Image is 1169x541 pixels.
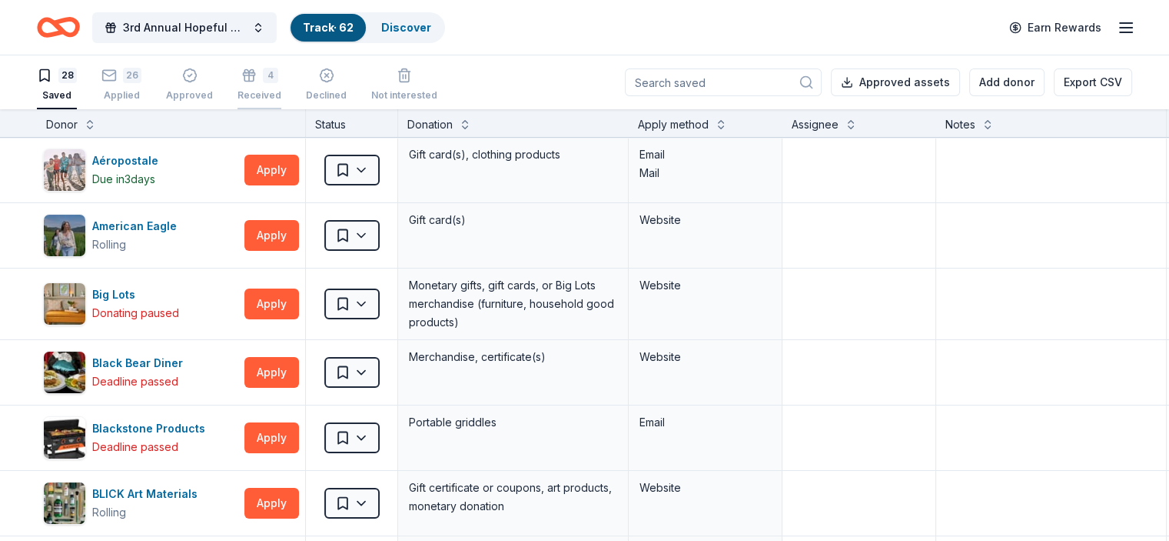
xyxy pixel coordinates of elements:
[92,12,277,43] button: 3rd Annual Hopeful Family Futures
[44,283,85,325] img: Image for Big Lots
[92,485,204,503] div: BLICK Art Materials
[43,416,238,459] button: Image for Blackstone ProductsBlackstone ProductsDeadline passed
[92,503,126,522] div: Rolling
[92,170,155,189] div: Due in 3 days
[1000,14,1111,42] a: Earn Rewards
[244,488,299,519] button: Apply
[92,304,179,322] div: Donating paused
[92,372,178,391] div: Deadline passed
[1054,68,1132,96] button: Export CSV
[639,164,771,182] div: Mail
[407,209,619,231] div: Gift card(s)
[381,21,431,34] a: Discover
[43,282,238,326] button: Image for Big LotsBig LotsDonating paused
[639,348,771,366] div: Website
[407,412,619,433] div: Portable griddles
[43,351,238,394] button: Image for Black Bear DinerBlack Bear DinerDeadline passed
[92,235,126,254] div: Rolling
[244,155,299,185] button: Apply
[244,289,299,319] button: Apply
[44,417,85,459] img: Image for Blackstone Products
[407,275,619,333] div: Monetary gifts, gift cards, or Big Lots merchandise (furniture, household good products)
[244,422,299,453] button: Apply
[407,115,453,134] div: Donation
[792,115,839,134] div: Assignee
[371,89,437,102] div: Not interested
[166,89,213,102] div: Approved
[306,89,347,102] div: Declined
[58,68,77,83] div: 28
[92,217,183,235] div: American Eagle
[407,477,619,517] div: Gift certificate or coupons, art products, monetary donation
[945,115,975,134] div: Notes
[237,89,281,102] div: Received
[92,354,189,372] div: Black Bear Diner
[407,346,619,368] div: Merchandise, certificate(s)
[123,68,141,83] div: 26
[969,68,1044,96] button: Add donor
[639,276,771,295] div: Website
[101,89,141,102] div: Applied
[263,68,278,83] div: 4
[244,220,299,251] button: Apply
[303,21,354,34] a: Track· 62
[625,68,822,96] input: Search saved
[46,115,78,134] div: Donor
[44,483,85,524] img: Image for BLICK Art Materials
[37,89,77,102] div: Saved
[92,286,179,304] div: Big Lots
[289,12,445,43] button: Track· 62Discover
[371,62,437,109] button: Not interested
[44,149,85,191] img: Image for Aéropostale
[101,62,141,109] button: 26Applied
[43,482,238,525] button: Image for BLICK Art MaterialsBLICK Art MaterialsRolling
[638,115,709,134] div: Apply method
[639,479,771,497] div: Website
[92,438,178,456] div: Deadline passed
[123,18,246,37] span: 3rd Annual Hopeful Family Futures
[306,109,398,137] div: Status
[92,419,211,438] div: Blackstone Products
[639,145,771,164] div: Email
[92,152,164,170] div: Aéropostale
[37,9,80,45] a: Home
[306,62,347,109] button: Declined
[43,214,238,257] button: Image for American EagleAmerican EagleRolling
[244,357,299,388] button: Apply
[407,144,619,165] div: Gift card(s), clothing products
[166,62,213,109] button: Approved
[37,62,77,109] button: 28Saved
[831,68,960,96] button: Approved assets
[43,149,238,192] button: Image for AéropostaleAéropostaleDue in3days
[237,62,281,109] button: 4Received
[44,352,85,393] img: Image for Black Bear Diner
[44,215,85,256] img: Image for American Eagle
[639,211,771,229] div: Website
[639,413,771,432] div: Email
